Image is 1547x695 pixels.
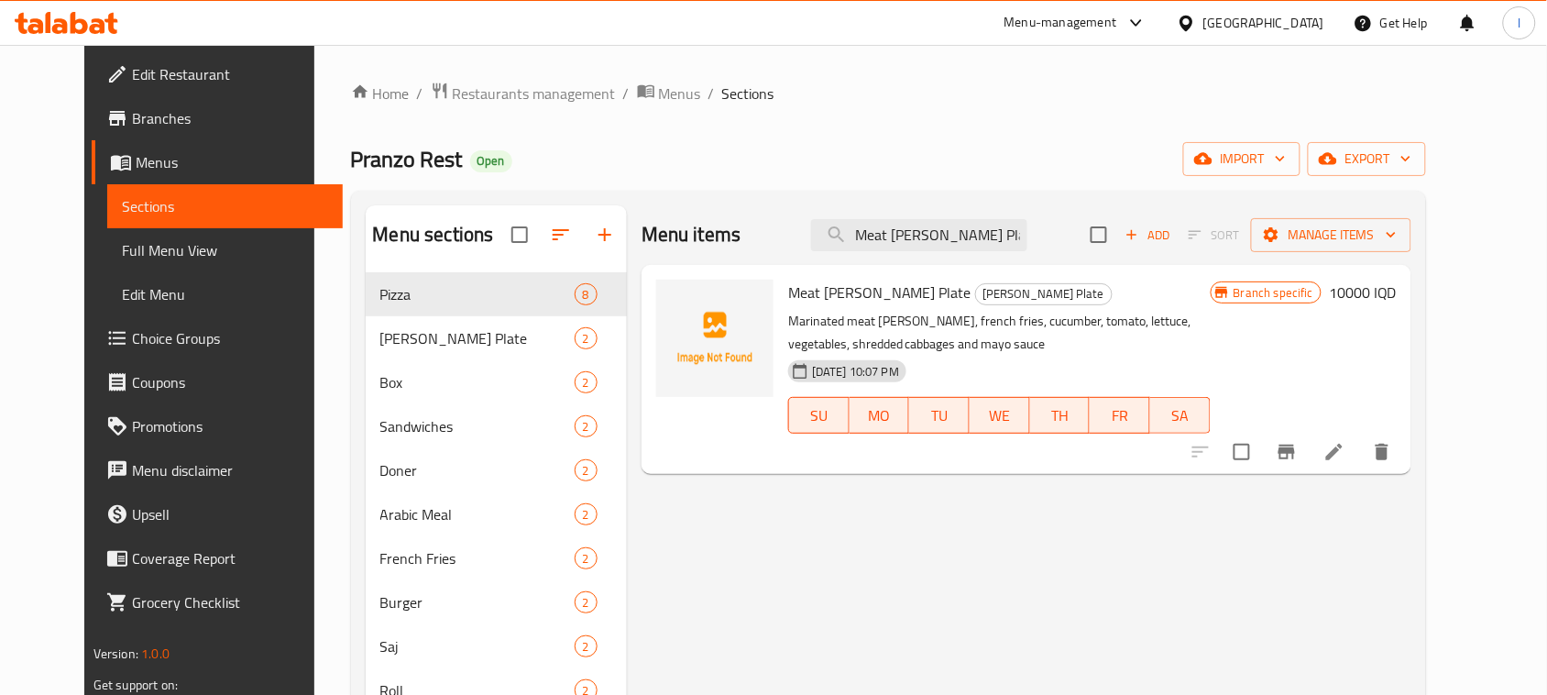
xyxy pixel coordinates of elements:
div: Open [470,150,512,172]
div: Box2 [366,360,627,404]
span: Menus [659,83,701,105]
h2: Menu sections [373,221,494,248]
div: items [575,327,598,349]
div: Saj2 [366,624,627,668]
a: Coverage Report [92,536,343,580]
button: SU [788,397,850,434]
span: Sections [722,83,774,105]
button: delete [1360,430,1404,474]
img: Meat Gus Plate [656,280,773,397]
span: 2 [576,330,597,347]
span: Menus [136,151,328,173]
span: 2 [576,506,597,524]
a: Branches [92,96,343,140]
span: French Fries [380,547,575,569]
span: 2 [576,550,597,568]
button: Manage items [1251,218,1411,252]
span: Version: [93,642,138,666]
span: MO [857,403,903,429]
span: Arabic Meal [380,503,575,525]
div: [GEOGRAPHIC_DATA] [1203,13,1324,33]
span: 2 [576,594,597,612]
span: Select to update [1223,433,1261,471]
span: 2 [576,462,597,480]
span: Pizza [380,283,575,305]
input: search [811,219,1027,251]
li: / [708,83,715,105]
a: Promotions [92,404,343,448]
span: l [1518,13,1520,33]
span: Coverage Report [132,547,328,569]
nav: breadcrumb [351,82,1427,105]
span: TU [916,403,962,429]
button: Branch-specific-item [1265,430,1309,474]
span: Select section [1080,215,1118,254]
span: 2 [576,374,597,392]
a: Restaurants management [431,82,616,105]
span: Add [1123,225,1172,246]
span: 8 [576,286,597,303]
span: Sort sections [539,213,583,257]
span: Promotions [132,415,328,437]
span: Manage items [1266,224,1397,247]
span: Select all sections [500,215,539,254]
div: items [575,547,598,569]
div: items [575,283,598,305]
span: Restaurants management [453,83,616,105]
a: Menus [92,140,343,184]
button: TU [909,397,970,434]
div: items [575,415,598,437]
button: TH [1030,397,1091,434]
span: WE [977,403,1023,429]
button: FR [1090,397,1150,434]
span: Box [380,371,575,393]
span: Sandwiches [380,415,575,437]
button: SA [1150,397,1211,434]
span: [DATE] 10:07 PM [805,363,906,381]
button: Add [1118,221,1177,249]
a: Edit Restaurant [92,52,343,96]
button: export [1308,142,1426,176]
a: Sections [107,184,343,228]
div: Doner2 [366,448,627,492]
span: SU [796,403,842,429]
span: Grocery Checklist [132,591,328,613]
a: Edit menu item [1323,441,1345,463]
span: Branch specific [1226,284,1321,302]
span: Edit Menu [122,283,328,305]
span: Burger [380,591,575,613]
a: Edit Menu [107,272,343,316]
span: Doner [380,459,575,481]
span: Branches [132,107,328,129]
span: [PERSON_NAME] Plate [976,283,1112,304]
span: Coupons [132,371,328,393]
a: Menus [637,82,701,105]
div: [PERSON_NAME] Plate2 [366,316,627,360]
div: Burger2 [366,580,627,624]
span: Pranzo Rest [351,138,463,180]
div: Arabic Meal2 [366,492,627,536]
h2: Menu items [642,221,741,248]
span: SA [1158,403,1203,429]
a: Coupons [92,360,343,404]
div: Sandwiches2 [366,404,627,448]
div: Gus Plate [380,327,575,349]
span: [PERSON_NAME] Plate [380,327,575,349]
div: items [575,503,598,525]
span: 2 [576,638,597,656]
div: Pizza8 [366,272,627,316]
span: Menu disclaimer [132,459,328,481]
li: / [623,83,630,105]
div: Menu-management [1004,12,1117,34]
span: 2 [576,418,597,436]
span: Saj [380,635,575,657]
span: Meat [PERSON_NAME] Plate [788,279,971,306]
span: Sections [122,195,328,217]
